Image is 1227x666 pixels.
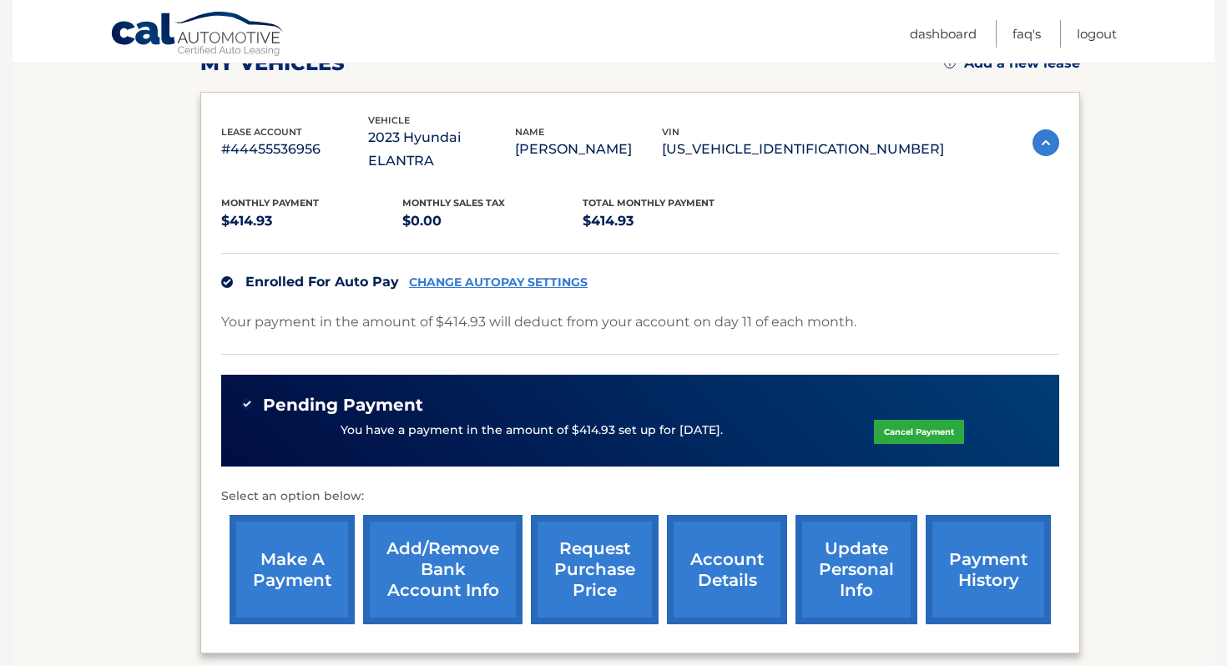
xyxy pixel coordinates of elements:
[221,209,402,233] p: $414.93
[409,275,588,290] a: CHANGE AUTOPAY SETTINGS
[583,209,764,233] p: $414.93
[795,515,917,624] a: update personal info
[221,276,233,288] img: check.svg
[910,20,977,48] a: Dashboard
[110,11,285,59] a: Cal Automotive
[263,395,423,416] span: Pending Payment
[402,209,583,233] p: $0.00
[368,126,515,173] p: 2023 Hyundai ELANTRA
[368,114,410,126] span: vehicle
[1012,20,1041,48] a: FAQ's
[221,197,319,209] span: Monthly Payment
[531,515,659,624] a: request purchase price
[662,138,944,161] p: [US_VEHICLE_IDENTIFICATION_NUMBER]
[515,126,544,138] span: name
[1033,129,1059,156] img: accordion-active.svg
[662,126,679,138] span: vin
[341,421,723,440] p: You have a payment in the amount of $414.93 set up for [DATE].
[221,310,856,334] p: Your payment in the amount of $414.93 will deduct from your account on day 11 of each month.
[402,197,505,209] span: Monthly sales Tax
[245,274,399,290] span: Enrolled For Auto Pay
[230,515,355,624] a: make a payment
[1077,20,1117,48] a: Logout
[221,126,302,138] span: lease account
[221,138,368,161] p: #44455536956
[515,138,662,161] p: [PERSON_NAME]
[363,515,523,624] a: Add/Remove bank account info
[221,487,1059,507] p: Select an option below:
[874,420,964,444] a: Cancel Payment
[926,515,1051,624] a: payment history
[583,197,714,209] span: Total Monthly Payment
[667,515,787,624] a: account details
[241,398,253,410] img: check-green.svg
